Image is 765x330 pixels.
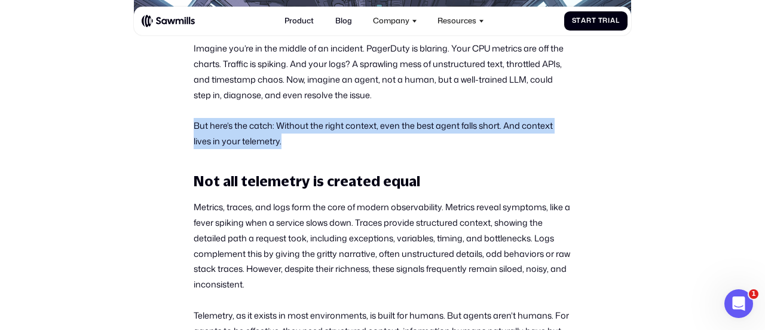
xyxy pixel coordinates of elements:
span: t [576,17,581,25]
span: a [581,17,586,25]
div: Company [373,16,409,25]
span: r [586,17,592,25]
a: Blog [329,11,357,32]
span: a [610,17,616,25]
span: 1 [749,289,758,299]
div: Company [367,11,423,32]
span: l [616,17,620,25]
span: t [592,17,596,25]
span: S [572,17,577,25]
span: T [598,17,603,25]
a: StartTrial [564,11,628,31]
p: Imagine you’re in the middle of an incident. PagerDuty is blaring. Your CPU metrics are off the c... [194,41,571,103]
strong: Not all telemetry is created equal [194,173,420,189]
iframe: Intercom live chat [724,289,753,318]
div: Resources [437,16,476,25]
span: r [602,17,608,25]
a: Product [279,11,320,32]
p: But here’s the catch: Without the right context, even the best agent falls short. And context liv... [194,118,571,149]
p: Metrics, traces, and logs form the core of modern observability. Metrics reveal symptoms, like a ... [194,199,571,293]
span: i [608,17,610,25]
div: Resources [432,11,490,32]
